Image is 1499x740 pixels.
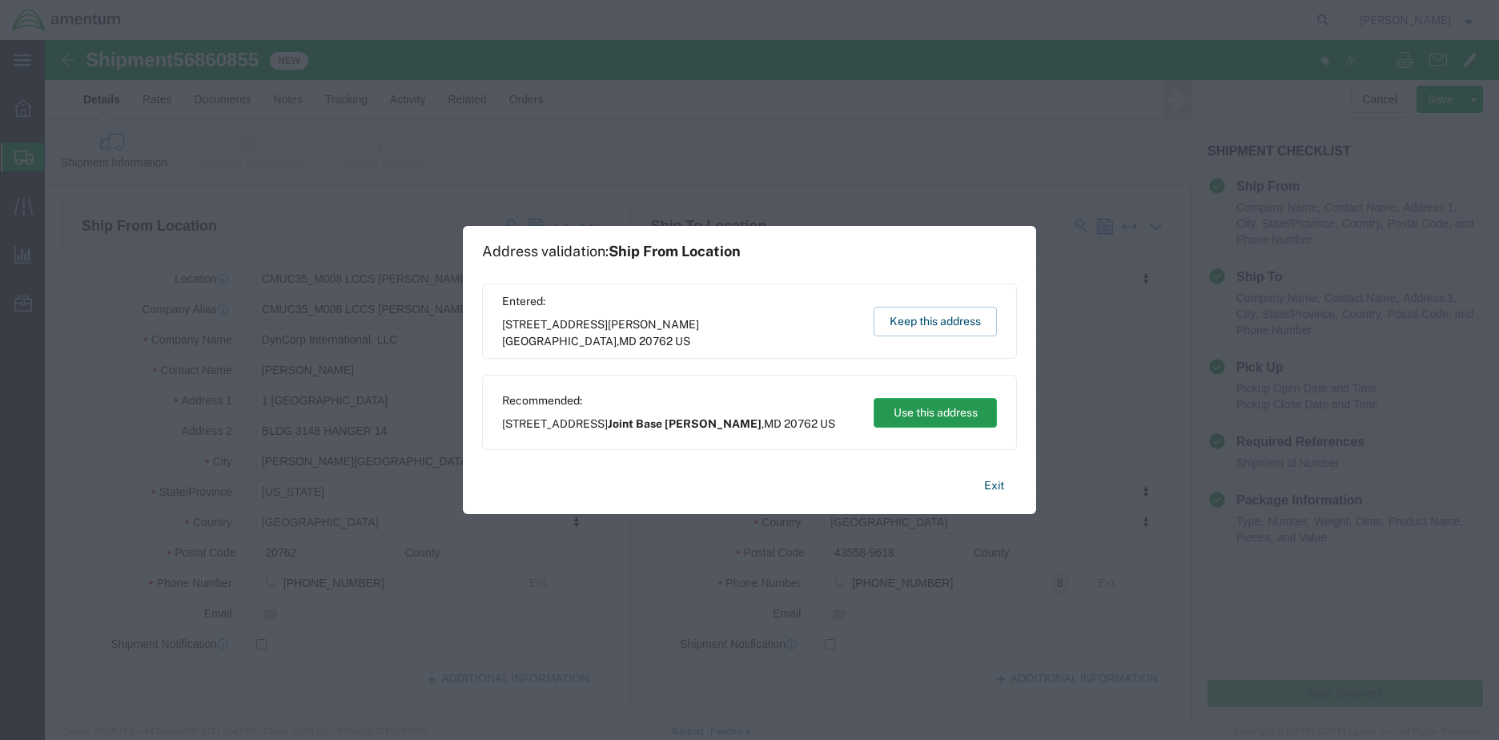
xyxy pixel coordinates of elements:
h1: Address validation: [482,243,741,260]
span: US [675,335,690,348]
span: MD [764,417,782,430]
button: Use this address [874,398,997,428]
span: Recommended: [502,392,835,409]
span: 20762 [639,335,673,348]
span: Entered: [502,293,858,310]
button: Exit [971,472,1017,500]
span: MD [619,335,637,348]
span: Ship From Location [609,243,741,259]
button: Keep this address [874,307,997,336]
span: 20762 [784,417,818,430]
span: [STREET_ADDRESS] , [502,316,858,350]
span: US [820,417,835,430]
span: [PERSON_NAME][GEOGRAPHIC_DATA] [502,318,699,348]
span: [STREET_ADDRESS] , [502,416,835,432]
span: Joint Base [PERSON_NAME] [608,417,762,430]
